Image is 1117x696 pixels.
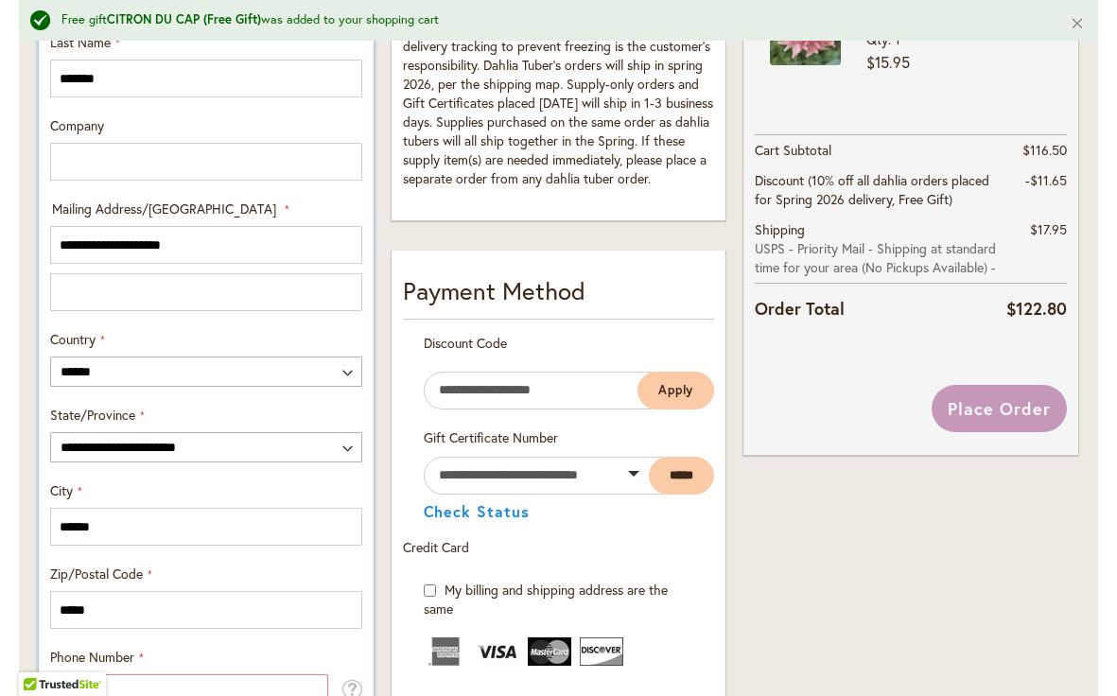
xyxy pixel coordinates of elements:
[755,135,1006,166] th: Cart Subtotal
[50,481,73,499] span: City
[1025,171,1067,189] span: -$11.65
[424,504,531,519] button: Check Status
[50,33,111,51] span: Last Name
[755,171,989,208] span: Discount (10% off all dahlia orders placed for Spring 2026 delivery, Free Gift)
[866,52,910,72] span: $15.95
[403,273,715,319] div: Payment Method
[755,220,805,238] span: Shipping
[1022,141,1067,159] span: $116.50
[50,648,134,666] span: Phone Number
[52,200,276,217] span: Mailing Address/[GEOGRAPHIC_DATA]
[1006,297,1067,320] span: $122.80
[50,406,135,424] span: State/Province
[61,11,1041,29] div: Free gift was added to your shopping cart
[424,428,558,446] span: Gift Certificate Number
[755,239,1006,277] span: USPS - Priority Mail - Shipping at standard time for your area (No Pickups Available) -
[50,116,104,134] span: Company
[424,334,507,352] span: Discount Code
[50,565,143,583] span: Zip/Postal Code
[50,330,96,348] span: Country
[658,382,694,398] span: Apply
[1030,220,1067,238] span: $17.95
[14,629,67,682] iframe: Launch Accessibility Center
[107,11,261,27] strong: CITRON DU CAP (Free Gift)
[637,372,715,409] button: Apply
[755,294,845,322] strong: Order Total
